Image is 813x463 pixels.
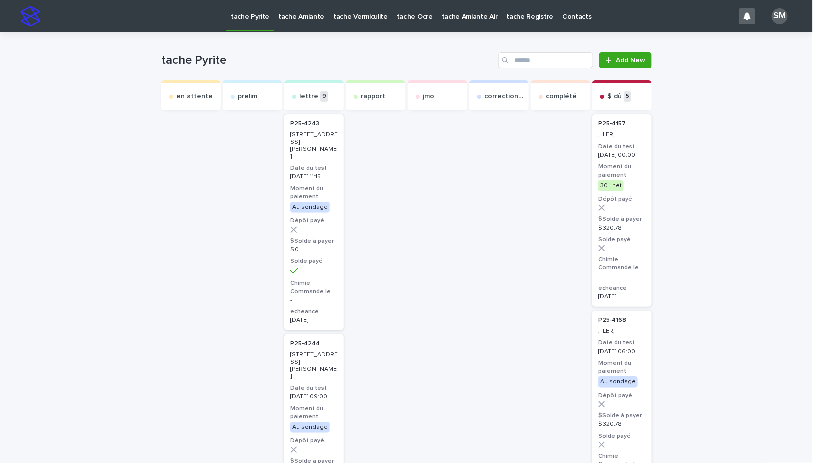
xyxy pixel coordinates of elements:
[238,92,257,101] p: prelim
[423,92,434,101] p: jmo
[290,131,338,160] p: [STREET_ADDRESS][PERSON_NAME]
[290,173,338,180] p: [DATE] 11:15
[598,421,646,428] p: $ 320.78
[598,293,646,300] p: [DATE]
[598,120,626,127] p: P25-4157
[290,393,338,400] p: [DATE] 09:00
[598,376,638,387] div: Au sondage
[290,422,330,433] div: Au sondage
[290,437,338,445] h3: Dépôt payé
[624,91,631,102] p: 5
[598,317,626,324] p: P25-4168
[290,246,338,253] p: $ 0
[598,225,646,232] p: $ 320.78
[598,328,646,335] p: , LER,
[616,57,645,64] span: Add New
[290,317,338,324] p: [DATE]
[290,384,338,392] h3: Date du test
[598,412,646,420] h3: $Solde à payer
[20,6,40,26] img: stacker-logo-s-only.png
[176,92,213,101] p: en attente
[290,405,338,421] h3: Moment du paiement
[290,257,338,265] h3: Solde payé
[290,351,338,380] p: [STREET_ADDRESS][PERSON_NAME]
[290,164,338,172] h3: Date du test
[598,432,646,440] h3: Solde payé
[361,92,385,101] p: rapport
[290,340,320,347] p: P25-4244
[592,114,652,307] a: P25-4157 , LER,Date du test[DATE] 00:00Moment du paiement30 j netDépôt payé$Solde à payer$ 320.78...
[598,339,646,347] h3: Date du test
[161,53,494,68] h1: tache Pyrite
[598,236,646,244] h3: Solde payé
[320,91,328,102] p: 9
[772,8,788,24] div: SM
[598,131,646,138] p: , LER,
[599,52,652,68] a: Add New
[290,308,338,316] h3: echeance
[598,359,646,375] h3: Moment du paiement
[598,143,646,151] h3: Date du test
[290,297,338,304] p: -
[290,202,330,213] div: Au sondage
[598,215,646,223] h3: $Solde à payer
[598,273,646,280] p: -
[598,195,646,203] h3: Dépôt payé
[484,92,525,101] p: correction exp
[598,284,646,292] h3: echeance
[598,163,646,179] h3: Moment du paiement
[290,120,319,127] p: P25-4243
[290,185,338,201] h3: Moment du paiement
[299,92,318,101] p: lettre
[546,92,577,101] p: complété
[598,180,624,191] div: 30 j net
[598,348,646,355] p: [DATE] 06:00
[598,392,646,400] h3: Dépôt payé
[284,114,344,330] a: P25-4243 [STREET_ADDRESS][PERSON_NAME]Date du test[DATE] 11:15Moment du paiementAu sondageDépôt p...
[290,279,338,295] h3: Chimie Commande le
[290,217,338,225] h3: Dépôt payé
[498,52,593,68] input: Search
[598,256,646,272] h3: Chimie Commande le
[290,237,338,245] h3: $Solde à payer
[598,152,646,159] p: [DATE] 00:00
[607,92,622,101] p: $ dû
